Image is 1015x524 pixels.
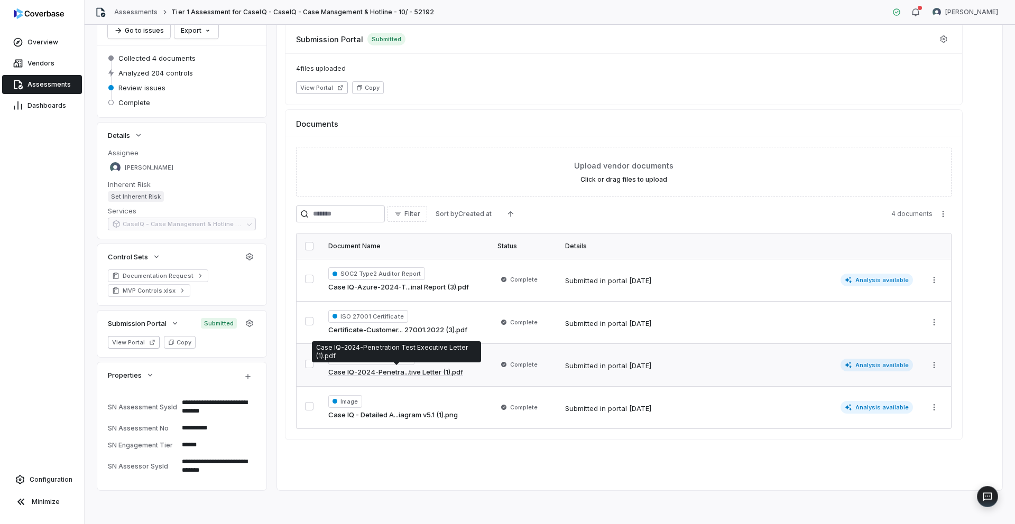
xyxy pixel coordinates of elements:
[500,206,521,222] button: Ascending
[510,318,538,326] span: Complete
[367,33,405,45] span: Submitted
[105,366,158,385] button: Properties
[32,498,60,506] span: Minimize
[105,314,182,333] button: Submission Portal
[296,64,952,73] span: 4 files uploaded
[926,357,943,373] button: More actions
[296,34,363,45] span: Submission Portal
[945,8,998,16] span: [PERSON_NAME]
[108,441,178,449] div: SN Engagement Tier
[108,206,256,216] dt: Services
[565,319,651,329] div: Submitted in portal
[510,275,538,284] span: Complete
[629,276,651,286] div: [DATE]
[328,267,425,280] span: SOC2 Type2 Auditor Report
[118,53,196,63] span: Collected 4 documents
[171,8,433,16] span: Tier 1 Assessment for CaseIQ - CaseIQ - Case Management & Hotline - 10/ - 52192
[510,403,538,411] span: Complete
[316,343,477,360] p: Case IQ-2024-Penetration Test Executive Letter (1).pdf
[108,23,170,39] button: Go to issues
[328,310,408,323] span: ISO 27001 Certificate
[580,175,667,184] label: Click or drag files to upload
[328,410,458,420] a: Case IQ - Detailed A...iagram v5.1 (1).png
[328,367,463,378] a: Case IQ-2024-Penetra...tive Letter (1).pdf
[841,359,914,371] span: Analysis available
[108,462,178,470] div: SN Assessor SysId
[14,8,64,19] img: logo-D7KZi-bG.svg
[108,252,148,261] span: Control Sets
[296,81,348,94] button: View Portal
[114,8,158,16] a: Assessments
[164,336,196,349] button: Copy
[565,242,913,250] div: Details
[108,424,178,432] div: SN Assessment No
[201,318,237,329] span: Submitted
[4,491,80,512] button: Minimize
[2,75,82,94] a: Assessments
[118,68,193,78] span: Analyzed 204 controls
[926,4,1004,20] button: Samuel Folarin avatar[PERSON_NAME]
[565,361,651,371] div: Submitted in portal
[352,81,384,94] button: Copy
[933,8,941,16] img: Samuel Folarin avatar
[108,180,256,189] dt: Inherent Risk
[629,361,651,371] div: [DATE]
[574,160,673,171] span: Upload vendor documents
[497,242,552,250] div: Status
[387,206,427,222] button: Filter
[629,404,651,414] div: [DATE]
[328,325,467,335] a: Certificate-Customer... 27001.2022 (3).pdf
[108,403,178,411] div: SN Assessment SysId
[27,59,54,68] span: Vendors
[125,164,173,172] span: [PERSON_NAME]
[27,101,66,110] span: Dashboards
[108,319,167,328] span: Submission Portal
[2,54,82,73] a: Vendors
[926,272,943,288] button: More actions
[328,395,362,408] span: Image
[841,274,914,286] span: Analysis available
[565,404,651,414] div: Submitted in portal
[108,191,164,202] span: Set Inherent Risk
[118,98,150,107] span: Complete
[2,33,82,52] a: Overview
[108,284,190,297] a: MVP Controls.xlsx
[429,206,498,222] button: Sort byCreated at
[296,118,338,129] span: Documents
[510,360,538,369] span: Complete
[123,272,193,280] span: Documentation Request
[105,247,164,266] button: Control Sets
[565,276,651,286] div: Submitted in portal
[506,210,515,218] svg: Ascending
[926,399,943,415] button: More actions
[935,206,952,222] button: More actions
[328,242,485,250] div: Document Name
[108,336,160,349] button: View Portal
[926,314,943,330] button: More actions
[404,210,420,218] span: Filter
[27,80,71,89] span: Assessments
[30,475,72,484] span: Configuration
[108,148,256,157] dt: Assignee
[841,401,914,414] span: Analysis available
[27,38,58,46] span: Overview
[891,210,933,218] span: 4 documents
[110,162,121,173] img: Samuel Folarin avatar
[4,470,80,489] a: Configuration
[105,126,146,145] button: Details
[174,23,218,39] button: Export
[328,282,469,293] a: Case IQ-Azure-2024-T...inal Report (3).pdf
[108,130,130,140] span: Details
[2,96,82,115] a: Dashboards
[108,370,142,380] span: Properties
[123,286,176,295] span: MVP Controls.xlsx
[629,319,651,329] div: [DATE]
[118,83,165,92] span: Review issues
[108,269,208,282] a: Documentation Request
